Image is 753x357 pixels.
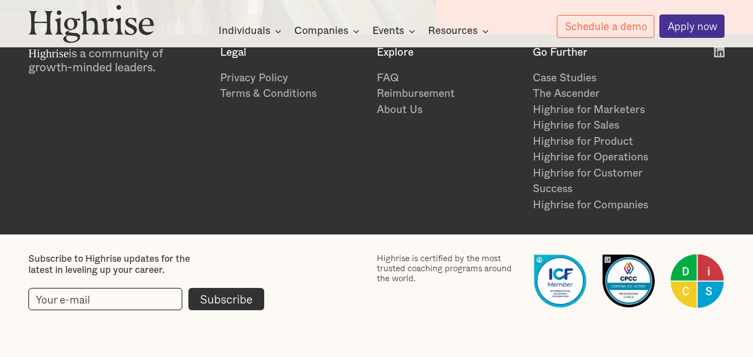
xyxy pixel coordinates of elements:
[220,86,365,102] a: Terms & Conditions
[218,25,285,38] div: Individuals
[557,15,655,38] a: Schedule a demo
[377,102,521,119] a: About Us
[377,86,521,102] a: Reimbursement
[533,150,677,166] a: Highrise for Operations
[372,25,419,38] div: Events
[533,102,677,119] a: Highrise for Marketers
[220,71,365,87] a: Privacy Policy
[294,25,363,38] div: Companies
[533,198,677,214] a: Highrise for Companies
[372,25,404,38] div: Events
[220,47,365,60] div: Legal
[659,14,725,38] a: Apply now
[28,288,264,311] form: current-footer-subscribe-form
[533,166,677,198] a: Highrise for Customer Success
[28,288,182,311] input: Your e-mail
[28,47,209,75] div: is a community of growth-minded leaders.
[377,253,521,283] div: Highrise is certified by the most trusted coaching programs around the world.
[294,25,348,38] div: Companies
[28,47,69,60] span: Highrise
[714,47,725,57] img: White LinkedIn logo
[533,71,677,87] a: Case Studies
[28,4,154,42] img: Highrise logo
[533,118,677,134] a: Highrise for Sales
[533,134,677,150] a: Highrise for Product
[218,25,270,38] div: Individuals
[188,288,264,311] input: Subscribe
[428,25,492,38] div: Resources
[377,71,521,87] a: FAQ
[377,47,521,60] div: Explore
[428,25,478,38] div: Resources
[533,47,677,60] div: Go Further
[533,86,677,102] a: The Ascender
[28,253,217,276] div: Subscribe to Highrise updates for the latest in leveling up your career.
